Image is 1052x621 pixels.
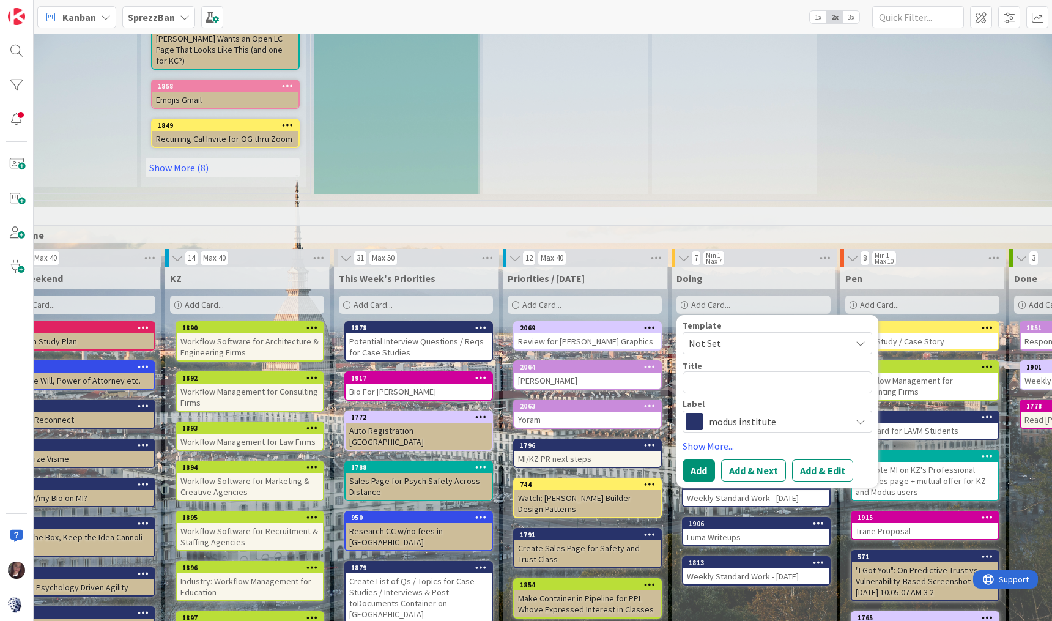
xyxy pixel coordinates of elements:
[128,11,175,23] b: SprezzBan
[683,518,829,529] div: 1906
[522,299,561,310] span: Add Card...
[158,82,298,91] div: 1858
[8,479,154,506] div: 1039WTF W/my Bio on MI?
[152,120,298,147] div: 1849Recurring Cal Invite for OG thru Zoom
[182,513,323,522] div: 1895
[858,513,998,522] div: 1915
[8,322,154,349] div: 1424French Study Plan
[721,459,786,482] button: Add & Next
[8,362,154,373] div: 934
[852,551,998,600] div: 571"I Got You": On Predictive Trust vs Vulnerability-Based Screenshot [DATE] 10.05.07 AM 3 2
[182,563,323,572] div: 1896
[26,2,56,17] span: Support
[13,441,154,450] div: 1337
[858,413,998,422] div: 1935
[177,512,323,523] div: 1895
[683,557,829,568] div: 1813
[689,519,829,528] div: 1906
[8,401,154,412] div: 1674
[683,400,705,408] span: Label
[8,401,154,428] div: 1674Batch Reconnect
[351,513,492,522] div: 950
[346,512,492,550] div: 950Research CC w/no fees in [GEOGRAPHIC_DATA]
[13,480,154,489] div: 1039
[520,581,661,589] div: 1854
[13,609,154,617] div: 1326
[826,11,843,23] span: 2x
[346,373,492,384] div: 1917
[852,412,998,423] div: 1935
[8,529,154,556] div: Lose the Box, Keep the Idea Cannoli meme
[177,562,323,573] div: 1896
[177,573,323,600] div: Industry: Workflow Management for Education
[852,322,998,349] div: 1831Case Study / Case Story
[1014,272,1037,284] span: Done
[346,322,492,360] div: 1878Potential Interview Questions / Reqs for Case Studies
[845,272,862,284] span: Pen
[182,324,323,332] div: 1890
[152,20,298,69] div: [PERSON_NAME] Wants an Open LC Page That Looks Like This (and one for KC?)
[346,462,492,500] div: 1788Sales Page for Psych Safety Across Distance
[858,324,998,332] div: 1831
[346,412,492,423] div: 1772
[514,440,661,451] div: 1796
[354,251,367,266] span: 31
[152,81,298,108] div: 1858Emojis Gmail
[872,6,964,28] input: Quick Filter...
[177,473,323,500] div: Workflow Software for Marketing & Creative Agencies
[177,322,323,333] div: 1890
[706,252,720,258] div: Min 1
[177,384,323,411] div: Workflow Management for Consulting Firms
[514,479,661,517] div: 744Watch: [PERSON_NAME] Builder Design Patterns
[177,373,323,384] div: 1892
[354,299,393,310] span: Add Card...
[177,462,323,473] div: 1894
[683,360,702,371] label: Title
[13,363,154,371] div: 934
[152,120,298,131] div: 1849
[810,11,826,23] span: 1x
[852,512,998,539] div: 1915Trane Proposal
[706,258,722,264] div: Max 7
[689,559,829,567] div: 1813
[514,490,661,517] div: Watch: [PERSON_NAME] Builder Design Patterns
[170,272,182,284] span: KZ
[182,424,323,433] div: 1893
[514,322,661,349] div: 2069Review for [PERSON_NAME] Graphics
[177,423,323,434] div: 1893
[177,562,323,600] div: 1896Industry: Workflow Management for Education
[514,322,661,333] div: 2069
[852,451,998,500] div: 1651promote MI on KZ's Professional Services page + mutual offer for KZ and Modus users
[8,373,154,389] div: Update Will, Power of Attorney etc.
[13,402,154,411] div: 1674
[514,579,661,617] div: 1854Make Container in Pipeline for PPL Whove Expressed Interest in Classes
[514,479,661,490] div: 744
[8,322,154,333] div: 1424
[8,518,154,556] div: 1288Lose the Box, Keep the Idea Cannoli meme
[8,518,154,529] div: 1288
[683,518,829,545] div: 1906Luma Writeups
[351,463,492,472] div: 1788
[152,31,298,69] div: [PERSON_NAME] Wants an Open LC Page That Looks Like This (and one for KC?)
[514,540,661,567] div: Create Sales Page for Safety and Trust Class
[514,362,661,373] div: 2064
[185,299,224,310] span: Add Card...
[514,412,661,428] div: Yoram
[852,412,998,439] div: 1935KZ Board for LAVM Students
[8,479,154,490] div: 1039
[520,480,661,489] div: 744
[875,258,894,264] div: Max 10
[152,92,298,108] div: Emojis Gmail
[177,333,323,360] div: Workflow Software for Architecture & Engineering Firms
[8,8,25,25] img: Visit kanbanzone.com
[351,324,492,332] div: 1878
[13,324,154,332] div: 1424
[13,519,154,528] div: 1288
[520,441,661,450] div: 1796
[860,299,899,310] span: Add Card...
[182,374,323,382] div: 1892
[177,462,323,500] div: 1894Workflow Software for Marketing & Creative Agencies
[792,459,853,482] button: Add & Edit
[514,401,661,412] div: 2063
[8,412,154,428] div: Batch Reconnect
